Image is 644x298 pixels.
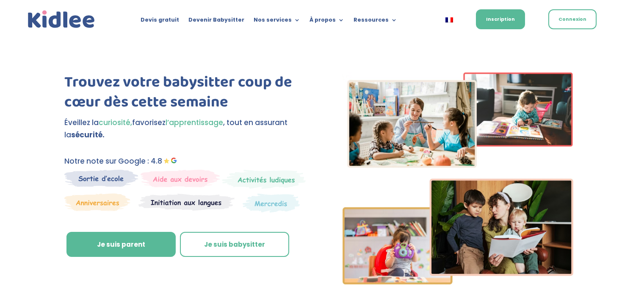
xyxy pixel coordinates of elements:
a: Nos services [254,17,300,26]
span: curiosité, [99,117,132,128]
img: Français [445,17,453,22]
a: Connexion [548,9,597,29]
span: l’apprentissage [166,117,223,128]
a: Je suis babysitter [180,232,289,257]
h1: Trouvez votre babysitter coup de cœur dès cette semaine [64,72,308,117]
img: weekends [141,170,220,187]
img: Mercredi [222,170,306,189]
p: Notre note sur Google : 4.8 [64,155,308,167]
p: Éveillez la favorisez , tout en assurant la [64,117,308,141]
a: Devis gratuit [141,17,179,26]
a: Kidlee Logo [26,8,97,31]
img: Sortie decole [64,170,138,187]
a: Ressources [354,17,397,26]
a: Devenir Babysitter [188,17,244,26]
a: À propos [310,17,344,26]
img: Thematique [243,193,300,213]
a: Je suis parent [66,232,176,257]
img: logo_kidlee_bleu [26,8,97,31]
img: Anniversaire [64,193,130,211]
a: Inscription [476,9,525,29]
picture: Imgs-2 [343,277,574,287]
strong: sécurité. [71,130,105,140]
img: Atelier thematique [138,193,235,211]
